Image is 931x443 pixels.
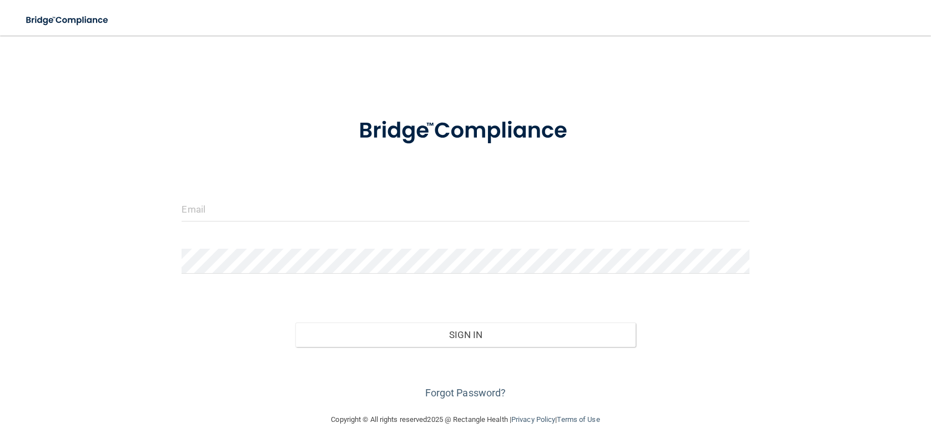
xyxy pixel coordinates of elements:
[557,415,600,424] a: Terms of Use
[182,197,749,221] input: Email
[425,387,506,399] a: Forgot Password?
[263,402,668,437] div: Copyright © All rights reserved 2025 @ Rectangle Health | |
[336,102,595,160] img: bridge_compliance_login_screen.278c3ca4.svg
[17,9,119,32] img: bridge_compliance_login_screen.278c3ca4.svg
[295,323,636,347] button: Sign In
[511,415,555,424] a: Privacy Policy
